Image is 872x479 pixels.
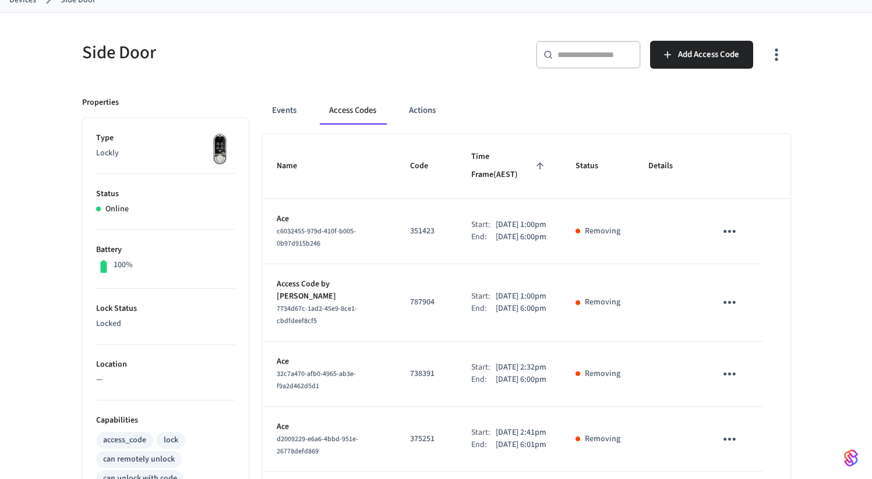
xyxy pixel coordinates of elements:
div: Start: [471,427,496,439]
span: c6032455-979d-410f-b005-0b97d915b246 [277,226,356,249]
p: Removing [585,368,620,380]
p: Locked [96,318,235,330]
span: Status [576,157,613,175]
span: Code [410,157,443,175]
span: 32c7a470-afb0-4965-ab3e-f9a2d462d5d1 [277,369,356,391]
p: 787904 [410,296,443,308]
div: ant example [263,97,790,125]
p: Ace [277,213,383,225]
div: Start: [471,290,496,303]
p: [DATE] 6:01pm [496,439,546,451]
div: Start: [471,219,496,231]
button: Actions [400,97,445,125]
button: Access Codes [320,97,386,125]
p: Properties [82,97,119,109]
p: [DATE] 2:32pm [496,361,546,374]
p: 738391 [410,368,443,380]
p: [DATE] 1:00pm [496,290,546,303]
p: Capabilities [96,414,235,427]
p: Removing [585,296,620,308]
p: [DATE] 6:00pm [496,374,546,386]
img: SeamLogoGradient.69752ec5.svg [844,449,858,467]
img: Lockly Vision Lock, Front [206,132,235,167]
span: d2009229-e6a6-4bbd-951e-26778defd869 [277,434,358,456]
div: lock [164,434,178,446]
p: Online [105,203,129,215]
p: Ace [277,421,383,433]
div: access_code [103,434,146,446]
p: [DATE] 6:00pm [496,231,546,243]
p: Removing [585,433,620,445]
p: [DATE] 2:41pm [496,427,546,439]
p: Lockly [96,147,235,159]
button: Add Access Code [650,41,753,69]
div: End: [471,303,496,315]
p: Access Code by [PERSON_NAME] [277,278,383,303]
span: Details [648,157,688,175]
p: Location [96,359,235,371]
p: Status [96,188,235,200]
span: Time Frame(AEST) [471,148,548,184]
p: 351423 [410,225,443,237]
p: Removing [585,225,620,237]
p: 100% [114,259,133,271]
p: Ace [277,356,383,368]
div: End: [471,439,496,451]
p: [DATE] 1:00pm [496,219,546,231]
div: can remotely unlock [103,453,175,466]
div: End: [471,374,496,386]
p: 375251 [410,433,443,445]
div: End: [471,231,496,243]
button: Events [263,97,306,125]
span: 7734d67c-1ad2-45e9-8ce1-cbdfdeef8cf5 [277,304,357,326]
h5: Side Door [82,41,429,65]
p: — [96,374,235,386]
p: Lock Status [96,303,235,315]
p: Battery [96,244,235,256]
p: Type [96,132,235,144]
p: [DATE] 6:00pm [496,303,546,315]
span: Name [277,157,312,175]
div: Start: [471,361,496,374]
span: Add Access Code [678,47,739,62]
